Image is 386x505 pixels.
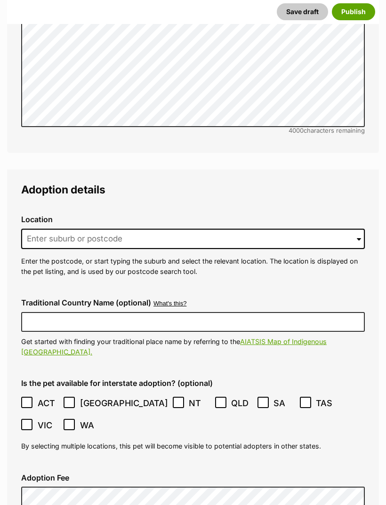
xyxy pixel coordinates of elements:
[289,127,304,134] span: 4000
[38,397,59,409] span: ACT
[21,441,365,451] p: By selecting multiple locations, this pet will become visible to potential adopters in other states.
[21,215,365,224] label: Location
[21,184,365,196] legend: Adoption details
[38,419,59,432] span: VIC
[273,397,295,409] span: SA
[21,379,365,387] label: Is the pet available for interstate adoption? (optional)
[153,300,186,307] button: What's this?
[21,256,365,276] p: Enter the postcode, or start typing the suburb and select the relevant location. The location is ...
[189,397,210,409] span: NT
[21,298,151,307] label: Traditional Country Name (optional)
[21,337,365,357] p: Get started with finding your traditional place name by referring to the
[316,397,337,409] span: TAS
[21,473,365,482] label: Adoption Fee
[277,3,328,20] button: Save draft
[231,397,252,409] span: QLD
[21,127,365,134] div: characters remaining
[332,3,375,20] button: Publish
[80,419,101,432] span: WA
[80,397,168,409] span: [GEOGRAPHIC_DATA]
[21,229,365,249] input: Enter suburb or postcode
[21,337,327,355] a: AIATSIS Map of Indigenous [GEOGRAPHIC_DATA].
